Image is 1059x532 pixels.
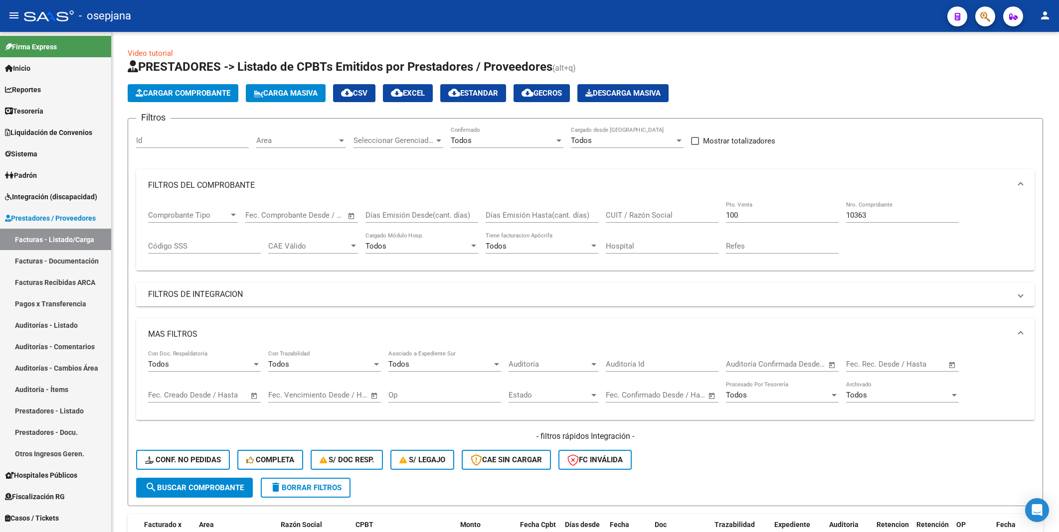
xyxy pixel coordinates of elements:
input: Fecha fin [197,391,246,399]
input: Fecha fin [775,360,824,369]
span: Padrón [5,170,37,181]
input: Fecha fin [895,360,944,369]
button: EXCEL [383,84,433,102]
span: Descarga Masiva [585,89,661,98]
span: Estandar [448,89,498,98]
span: Seleccionar Gerenciador [353,136,434,145]
span: Casos / Tickets [5,513,59,524]
span: CAE Válido [268,242,349,251]
span: Fecha Cpbt [520,521,556,529]
button: Open calendar [346,210,357,222]
span: Sistema [5,148,37,159]
span: OP [956,521,966,529]
span: Tesorería [5,106,43,117]
input: Fecha fin [318,391,366,399]
button: S/ legajo [390,450,454,470]
span: Todos [571,136,592,145]
button: Gecros [514,84,570,102]
div: Open Intercom Messenger [1025,498,1049,522]
button: Buscar Comprobante [136,478,253,498]
button: Completa [237,450,303,470]
mat-panel-title: FILTROS DE INTEGRACION [148,289,1011,300]
span: Todos [486,242,507,251]
span: Mostrar totalizadores [703,135,775,147]
span: Auditoría [509,360,589,369]
mat-icon: cloud_download [448,87,460,99]
span: Liquidación de Convenios [5,127,92,138]
span: CAE SIN CARGAR [471,455,542,464]
span: Todos [365,242,386,251]
span: PRESTADORES -> Listado de CPBTs Emitidos por Prestadores / Proveedores [128,60,552,74]
mat-expansion-panel-header: FILTROS DEL COMPROBANTE [136,169,1035,201]
button: Descarga Masiva [577,84,669,102]
span: Comprobante Tipo [148,211,229,220]
button: CAE SIN CARGAR [462,450,551,470]
mat-expansion-panel-header: FILTROS DE INTEGRACION [136,282,1035,306]
button: Open calendar [947,359,958,371]
span: Todos [388,360,409,369]
button: S/ Doc Resp. [311,450,383,470]
span: (alt+q) [552,63,576,73]
mat-icon: search [145,481,157,493]
button: Borrar Filtros [261,478,351,498]
a: Video tutorial [128,49,173,58]
input: Fecha inicio [846,360,886,369]
div: FILTROS DEL COMPROBANTE [136,201,1035,271]
span: - osepjana [79,5,131,27]
button: Conf. no pedidas [136,450,230,470]
button: Open calendar [249,390,260,401]
span: CPBT [355,521,373,529]
span: Inicio [5,63,30,74]
button: Estandar [440,84,506,102]
span: Conf. no pedidas [145,455,221,464]
mat-icon: cloud_download [522,87,533,99]
button: CSV [333,84,375,102]
span: Area [199,521,214,529]
span: EXCEL [391,89,425,98]
mat-icon: menu [8,9,20,21]
mat-panel-title: MAS FILTROS [148,329,1011,340]
h4: - filtros rápidos Integración - [136,431,1035,442]
input: Fecha inicio [268,391,309,399]
input: Fecha inicio [148,391,188,399]
span: Estado [509,391,589,399]
mat-expansion-panel-header: MAS FILTROS [136,318,1035,350]
span: Buscar Comprobante [145,483,244,492]
input: Fecha inicio [726,360,766,369]
span: Todos [268,360,289,369]
h3: Filtros [136,111,171,125]
span: Firma Express [5,41,57,52]
span: Monto [460,521,481,529]
input: Fecha fin [655,391,704,399]
span: Completa [246,455,294,464]
span: CSV [341,89,367,98]
mat-icon: cloud_download [391,87,403,99]
span: Todos [451,136,472,145]
span: Auditoria [829,521,859,529]
mat-icon: cloud_download [341,87,353,99]
button: Open calendar [827,359,838,371]
span: FC Inválida [567,455,623,464]
button: Open calendar [369,390,380,401]
button: FC Inválida [558,450,632,470]
span: Fiscalización RG [5,491,65,502]
app-download-masive: Descarga masiva de comprobantes (adjuntos) [577,84,669,102]
input: Fecha inicio [606,391,646,399]
span: Todos [846,391,867,399]
span: Reportes [5,84,41,95]
span: Hospitales Públicos [5,470,77,481]
div: MAS FILTROS [136,350,1035,420]
span: Todos [148,360,169,369]
mat-panel-title: FILTROS DEL COMPROBANTE [148,180,1011,191]
span: Cargar Comprobante [136,89,230,98]
button: Carga Masiva [246,84,326,102]
button: Open calendar [706,390,718,401]
span: Carga Masiva [254,89,318,98]
span: Integración (discapacidad) [5,191,97,202]
mat-icon: person [1039,9,1051,21]
span: Area [256,136,337,145]
span: Todos [726,391,747,399]
span: Razón Social [281,521,322,529]
span: Gecros [522,89,562,98]
span: Trazabilidad [714,521,755,529]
